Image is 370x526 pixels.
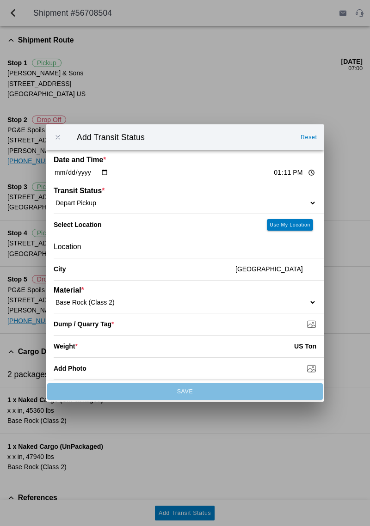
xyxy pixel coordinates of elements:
ion-title: Add Transit Status [68,133,296,142]
ion-label: US Ton [294,343,316,350]
ion-button: Use My Location [267,219,313,231]
span: Location [54,243,81,251]
ion-label: Transit Status [54,187,251,195]
ion-label: Material [54,286,251,294]
ion-label: Weight [54,343,78,350]
ion-label: City [54,265,228,273]
ion-label: Date and Time [54,156,251,164]
label: Select Location [54,221,101,228]
ion-button: Reset [297,130,321,145]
